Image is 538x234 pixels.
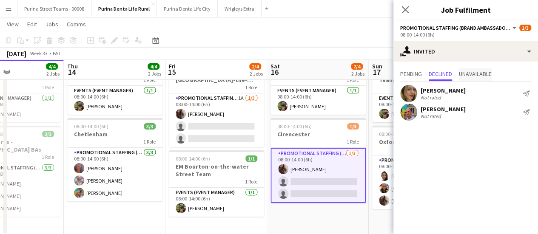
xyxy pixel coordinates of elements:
button: Promotional Staffing (Brand Ambassadors) [400,25,518,31]
button: Purina Denta Life City [157,0,218,17]
div: Not rated [421,94,443,101]
span: 15 [168,67,176,77]
div: Not rated [421,113,443,119]
span: Pending [400,71,422,77]
span: 2/4 [351,63,363,70]
h3: Oxfordshire BAs [372,138,467,146]
a: View [3,19,22,30]
span: 08:00-14:00 (6h) [277,123,312,130]
app-job-card: 08:00-14:00 (6h)3/3Chetlenham1 RolePromotional Staffing (Brand Ambassadors)3/308:00-14:00 (6h)[PE... [67,118,162,201]
app-job-card: 08:00-14:00 (6h)1/3[GEOGRAPHIC_DATA], [GEOGRAPHIC_DATA]-the-water BAs1 RolePromotional Staffing (... [169,56,264,147]
span: 08:00-14:00 (6h) [74,123,108,130]
app-card-role: Events (Event Manager)1/108:00-14:00 (6h)[PERSON_NAME] [372,93,467,122]
a: Edit [24,19,40,30]
button: Wrigleys Extra [218,0,262,17]
app-job-card: 08:00-14:00 (6h)3/3Oxfordshire BAs1 RolePromotional Staffing (Brand Ambassadors)3/308:00-14:00 (6... [372,126,467,209]
span: 3/3 [42,131,54,137]
div: Invited [393,41,538,62]
span: 1/3 [519,25,531,31]
span: 08:00-14:00 (6h) [176,155,210,162]
app-card-role: Promotional Staffing (Brand Ambassadors)3/308:00-14:00 (6h)[PERSON_NAME][PERSON_NAME][PERSON_NAME] [67,148,162,201]
h3: Job Fulfilment [393,4,538,15]
app-card-role: Promotional Staffing (Brand Ambassadors)1A1/308:00-14:00 (6h)[PERSON_NAME] [169,93,264,147]
div: [PERSON_NAME] [421,87,466,94]
span: Unavailable [459,71,492,77]
app-card-role: Events (Event Manager)1/108:00-14:00 (6h)[PERSON_NAME] [67,86,162,115]
span: 1 Role [245,84,257,90]
button: Purina Denta Life Rural [91,0,157,17]
span: 1/1 [245,155,257,162]
app-job-card: 08:00-14:00 (6h)1/1Cirencester1 RoleEvents (Event Manager)1/108:00-14:00 (6h)[PERSON_NAME] [270,56,366,115]
span: 1 Role [245,178,257,185]
span: Thu [67,62,78,70]
div: 2 Jobs [250,70,263,77]
span: View [7,20,19,28]
span: 1 Role [42,84,54,90]
span: 2/4 [249,63,261,70]
span: 17 [371,67,382,77]
a: Jobs [42,19,62,30]
span: 1/3 [347,123,359,130]
span: 14 [66,67,78,77]
app-card-role: Promotional Staffing (Brand Ambassadors)3/308:00-14:00 (6h)[PERSON_NAME][PERSON_NAME][PERSON_NAME] [372,155,467,209]
span: 1 Role [143,138,156,145]
app-job-card: 08:00-14:00 (6h)1/1Cheltenham Street Team1 RoleEvents (Event Manager)1/108:00-14:00 (6h)[PERSON_N... [67,56,162,115]
div: [PERSON_NAME] [421,105,466,113]
a: Comms [63,19,89,30]
app-card-role: Events (Event Manager)1/108:00-14:00 (6h)[PERSON_NAME] [169,188,264,217]
span: Edit [27,20,37,28]
app-job-card: 08:00-14:00 (6h)1/1EM Bourton-on-the-water Street Team1 RoleEvents (Event Manager)1/108:00-14:00 ... [169,150,264,217]
app-job-card: 08:00-14:00 (6h)1/1EM [GEOGRAPHIC_DATA] Team1 RoleEvents (Event Manager)1/108:00-14:00 (6h)[PERSO... [372,56,467,122]
div: [DATE] [7,49,26,58]
span: Fri [169,62,176,70]
span: Week 33 [28,50,49,56]
span: Sat [270,62,280,70]
app-job-card: 08:00-14:00 (6h)1/3Cirencester1 RolePromotional Staffing (Brand Ambassadors)1/308:00-14:00 (6h)[P... [270,118,366,203]
span: 1 Role [347,138,359,145]
h3: Cirencester [270,130,366,138]
div: 2 Jobs [351,70,364,77]
h3: Chetlenham [67,130,162,138]
span: Jobs [46,20,58,28]
span: 3/3 [144,123,156,130]
span: 16 [269,67,280,77]
span: 4/4 [148,63,159,70]
span: Promotional Staffing (Brand Ambassadors) [400,25,511,31]
button: Purina Street Teams - 00008 [17,0,91,17]
div: BST [53,50,61,56]
span: 4/4 [46,63,58,70]
span: Declined [429,71,452,77]
h3: EM Bourton-on-the-water Street Team [169,163,264,178]
span: Comms [67,20,86,28]
app-card-role: Promotional Staffing (Brand Ambassadors)1/308:00-14:00 (6h)[PERSON_NAME] [270,148,366,203]
span: 1 Role [42,154,54,160]
div: 2 Jobs [46,70,60,77]
span: 08:00-14:00 (6h) [379,131,413,137]
span: Sun [372,62,382,70]
app-card-role: Events (Event Manager)1/108:00-14:00 (6h)[PERSON_NAME] [270,86,366,115]
div: 08:00-14:00 (6h) [400,31,531,38]
div: 2 Jobs [148,70,161,77]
